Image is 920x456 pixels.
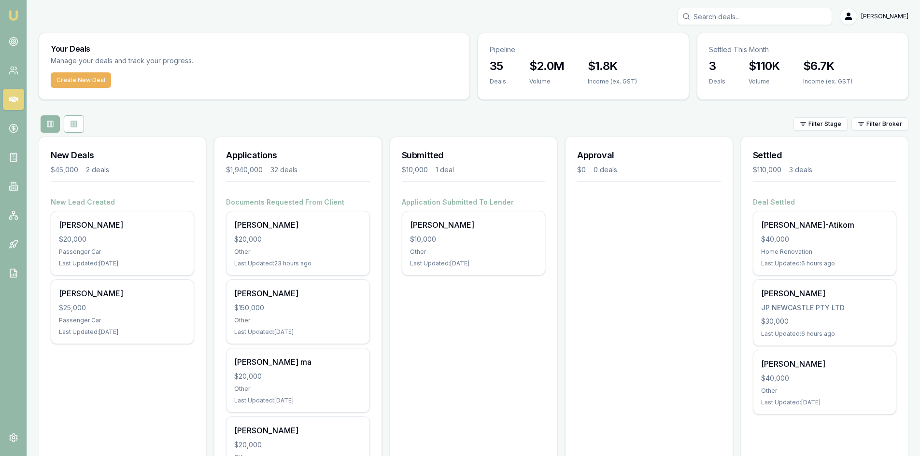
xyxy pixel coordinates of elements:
div: Last Updated: [DATE] [234,328,361,336]
h3: Settled [753,149,896,162]
div: $0 [577,165,586,175]
span: [PERSON_NAME] [861,13,908,20]
p: Settled This Month [709,45,896,55]
h3: Your Deals [51,45,458,53]
p: Manage your deals and track your progress. [51,55,298,67]
div: [PERSON_NAME] [234,219,361,231]
input: Search deals [678,8,832,25]
div: 3 deals [789,165,812,175]
div: Last Updated: [DATE] [234,397,361,404]
h3: New Deals [51,149,194,162]
div: $110,000 [753,165,781,175]
div: $20,000 [234,235,361,244]
div: $20,000 [234,440,361,450]
div: $20,000 [59,235,186,244]
div: Home Renovation [761,248,888,256]
div: [PERSON_NAME]-Atikom [761,219,888,231]
h3: Submitted [402,149,545,162]
h4: New Lead Created [51,197,194,207]
div: 2 deals [86,165,109,175]
div: Last Updated: 23 hours ago [234,260,361,267]
h3: Approval [577,149,721,162]
h3: 35 [490,58,506,74]
div: [PERSON_NAME] [410,219,537,231]
button: Create New Deal [51,72,111,88]
span: Filter Broker [866,120,902,128]
div: $150,000 [234,303,361,313]
div: Last Updated: 6 hours ago [761,330,888,338]
div: JP NEWCASTLE PTY LTD [761,303,888,313]
div: Volume [749,78,780,85]
h3: $110K [749,58,780,74]
div: [PERSON_NAME] ma [234,356,361,368]
span: Filter Stage [808,120,841,128]
div: Other [234,248,361,256]
h3: $6.7K [803,58,852,74]
h3: $2.0M [529,58,565,74]
h4: Documents Requested From Client [226,197,369,207]
h4: Deal Settled [753,197,896,207]
div: $40,000 [761,235,888,244]
div: $20,000 [234,372,361,381]
div: Deals [709,78,725,85]
div: 1 deal [436,165,454,175]
div: 32 deals [270,165,297,175]
h3: $1.8K [588,58,637,74]
div: Volume [529,78,565,85]
div: $40,000 [761,373,888,383]
div: [PERSON_NAME] [761,288,888,299]
h3: Applications [226,149,369,162]
div: $1,940,000 [226,165,263,175]
div: [PERSON_NAME] [59,219,186,231]
div: Other [234,385,361,393]
div: Other [761,387,888,395]
button: Filter Stage [793,117,848,131]
h4: Application Submitted To Lender [402,197,545,207]
div: Last Updated: 6 hours ago [761,260,888,267]
div: Passenger Car [59,248,186,256]
h3: 3 [709,58,725,74]
div: $45,000 [51,165,78,175]
div: Other [234,317,361,324]
div: Last Updated: [DATE] [410,260,537,267]
div: $25,000 [59,303,186,313]
div: Passenger Car [59,317,186,324]
div: [PERSON_NAME] [234,425,361,436]
button: Filter Broker [851,117,908,131]
div: Deals [490,78,506,85]
div: $30,000 [761,317,888,326]
div: Other [410,248,537,256]
div: Income (ex. GST) [588,78,637,85]
img: emu-icon-u.png [8,10,19,21]
div: Last Updated: [DATE] [761,399,888,406]
div: [PERSON_NAME] [234,288,361,299]
div: $10,000 [402,165,428,175]
p: Pipeline [490,45,677,55]
div: [PERSON_NAME] [59,288,186,299]
div: Income (ex. GST) [803,78,852,85]
div: $10,000 [410,235,537,244]
div: 0 deals [594,165,617,175]
div: Last Updated: [DATE] [59,328,186,336]
div: Last Updated: [DATE] [59,260,186,267]
div: [PERSON_NAME] [761,358,888,370]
